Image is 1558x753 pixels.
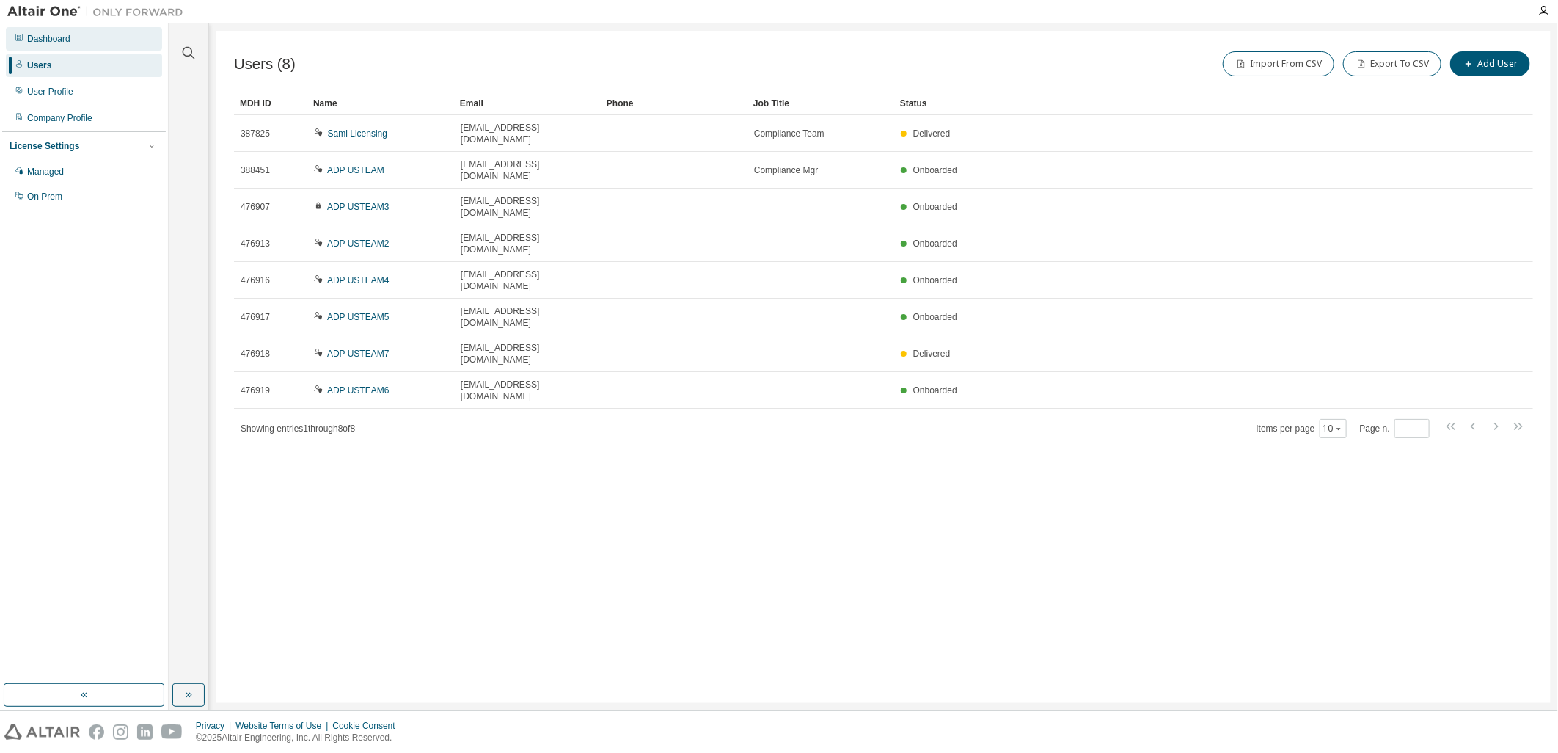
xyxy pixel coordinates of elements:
span: [EMAIL_ADDRESS][DOMAIN_NAME] [461,232,594,255]
span: 476917 [241,311,270,323]
p: © 2025 Altair Engineering, Inc. All Rights Reserved. [196,732,404,744]
a: ADP USTEAM5 [327,312,389,322]
span: [EMAIL_ADDRESS][DOMAIN_NAME] [461,122,594,145]
div: On Prem [27,191,62,203]
a: ADP USTEAM3 [327,202,389,212]
span: Compliance Mgr [754,164,818,176]
div: Dashboard [27,33,70,45]
span: 387825 [241,128,270,139]
span: [EMAIL_ADDRESS][DOMAIN_NAME] [461,305,594,329]
span: [EMAIL_ADDRESS][DOMAIN_NAME] [461,195,594,219]
img: Altair One [7,4,191,19]
button: Export To CSV [1343,51,1441,76]
div: MDH ID [240,92,301,115]
div: Privacy [196,720,235,732]
span: Onboarded [913,165,957,175]
span: Onboarded [913,202,957,212]
span: Onboarded [913,385,957,396]
span: 476918 [241,348,270,360]
div: Users [27,59,51,71]
div: Cookie Consent [332,720,403,732]
span: Onboarded [913,275,957,285]
a: ADP USTEAM4 [327,275,389,285]
span: [EMAIL_ADDRESS][DOMAIN_NAME] [461,379,594,402]
a: ADP USTEAM [327,165,384,175]
span: Onboarded [913,239,957,249]
span: Delivered [913,128,951,139]
span: 476916 [241,274,270,286]
button: 10 [1323,423,1343,434]
div: Phone [607,92,742,115]
div: User Profile [27,86,73,98]
a: ADP USTEAM2 [327,239,389,249]
span: 476919 [241,385,270,396]
span: Onboarded [913,312,957,322]
img: altair_logo.svg [4,724,80,740]
span: Users (8) [234,56,296,73]
img: linkedin.svg [137,724,153,740]
span: Compliance Team [754,128,824,139]
span: Delivered [913,349,951,359]
span: 476907 [241,201,270,213]
span: Showing entries 1 through 8 of 8 [241,423,355,434]
span: 388451 [241,164,270,176]
div: Company Profile [27,112,92,124]
span: [EMAIL_ADDRESS][DOMAIN_NAME] [461,269,594,292]
div: Managed [27,166,64,178]
div: Status [900,92,1457,115]
div: Website Terms of Use [235,720,332,732]
div: Job Title [753,92,888,115]
span: [EMAIL_ADDRESS][DOMAIN_NAME] [461,159,594,182]
img: instagram.svg [113,724,128,740]
div: Email [460,92,595,115]
img: facebook.svg [89,724,104,740]
a: ADP USTEAM6 [327,385,389,396]
div: Name [313,92,448,115]
div: License Settings [10,140,79,152]
span: Items per page [1257,419,1347,438]
span: Page n. [1360,419,1430,438]
span: 476913 [241,238,270,250]
button: Add User [1450,51,1530,76]
button: Import From CSV [1223,51,1334,76]
a: Sami Licensing [328,128,387,139]
img: youtube.svg [161,724,183,740]
span: [EMAIL_ADDRESS][DOMAIN_NAME] [461,342,594,365]
a: ADP USTEAM7 [327,349,389,359]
